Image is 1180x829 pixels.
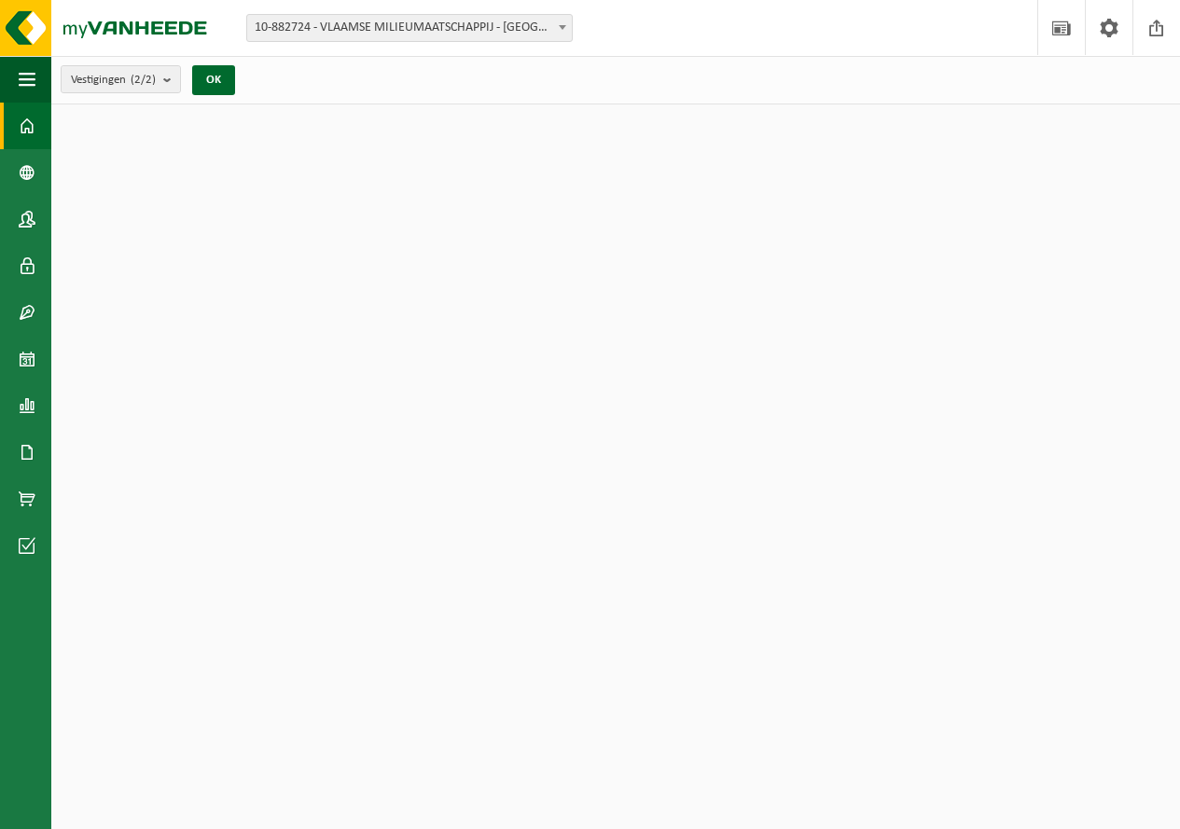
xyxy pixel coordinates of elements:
[192,65,235,95] button: OK
[131,74,156,86] count: (2/2)
[247,15,572,41] span: 10-882724 - VLAAMSE MILIEUMAATSCHAPPIJ - AALST
[71,66,156,94] span: Vestigingen
[246,14,573,42] span: 10-882724 - VLAAMSE MILIEUMAATSCHAPPIJ - AALST
[61,65,181,93] button: Vestigingen(2/2)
